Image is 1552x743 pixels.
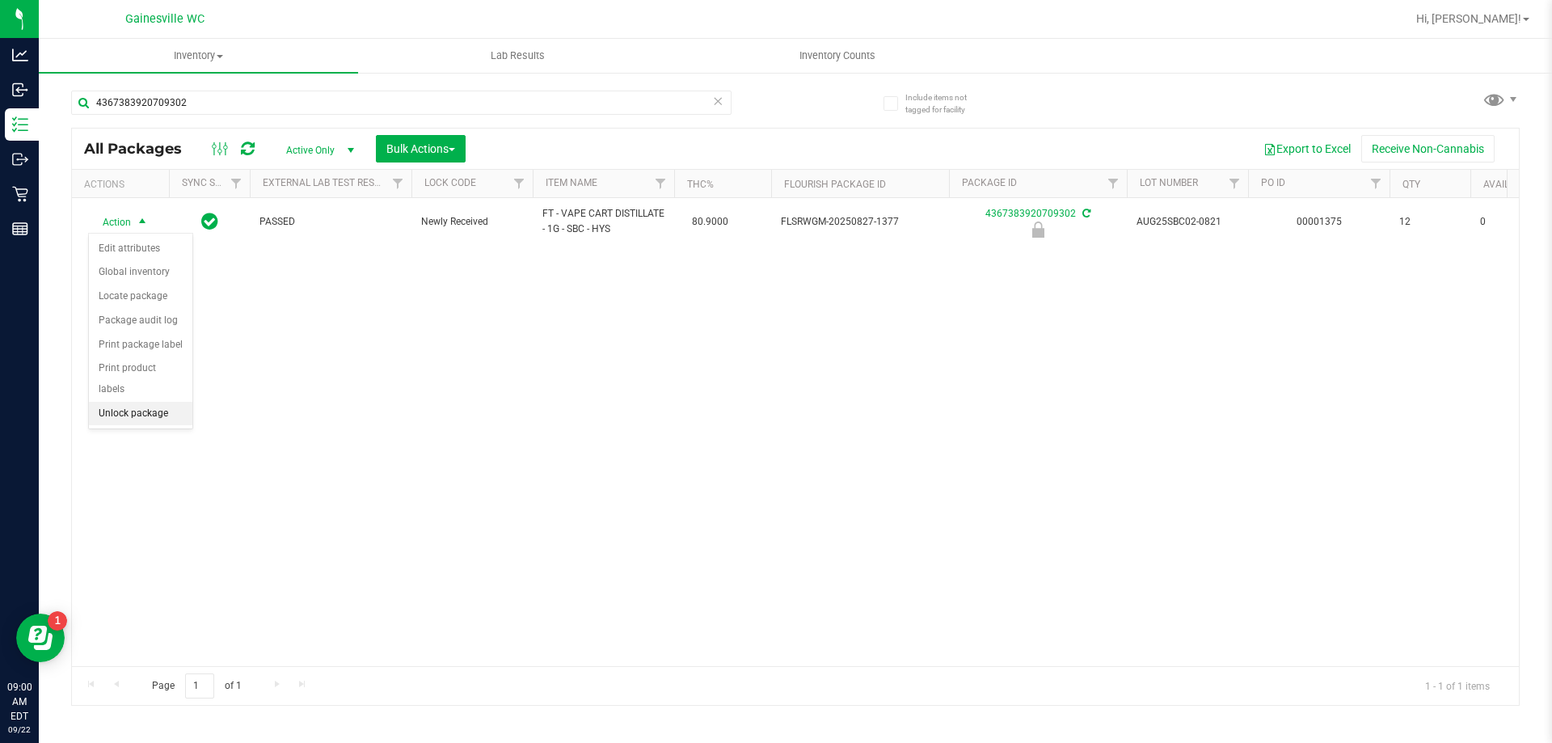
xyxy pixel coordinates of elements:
[89,309,192,333] li: Package audit log
[12,186,28,202] inline-svg: Retail
[781,214,939,230] span: FLSRWGM-20250827-1377
[89,333,192,357] li: Print package label
[1412,673,1503,698] span: 1 - 1 of 1 items
[1399,214,1461,230] span: 12
[947,222,1129,238] div: Newly Received
[263,177,390,188] a: External Lab Test Result
[138,673,255,699] span: Page of 1
[89,402,192,426] li: Unlock package
[39,39,358,73] a: Inventory
[905,91,986,116] span: Include items not tagged for facility
[7,724,32,736] p: 09/22
[39,49,358,63] span: Inventory
[7,680,32,724] p: 09:00 AM EDT
[84,179,162,190] div: Actions
[421,214,523,230] span: Newly Received
[12,82,28,98] inline-svg: Inbound
[386,142,455,155] span: Bulk Actions
[1221,170,1248,197] a: Filter
[376,135,466,163] button: Bulk Actions
[1363,170,1390,197] a: Filter
[185,673,214,699] input: 1
[778,49,897,63] span: Inventory Counts
[1480,214,1541,230] span: 0
[84,140,198,158] span: All Packages
[1402,179,1420,190] a: Qty
[133,211,153,234] span: select
[962,177,1017,188] a: Package ID
[12,221,28,237] inline-svg: Reports
[506,170,533,197] a: Filter
[89,260,192,285] li: Global inventory
[424,177,476,188] a: Lock Code
[469,49,567,63] span: Lab Results
[1416,12,1521,25] span: Hi, [PERSON_NAME]!
[1100,170,1127,197] a: Filter
[684,210,736,234] span: 80.9000
[12,151,28,167] inline-svg: Outbound
[1253,135,1361,163] button: Export to Excel
[647,170,674,197] a: Filter
[89,285,192,309] li: Locate package
[12,116,28,133] inline-svg: Inventory
[784,179,886,190] a: Flourish Package ID
[125,12,205,26] span: Gainesville WC
[542,206,664,237] span: FT - VAPE CART DISTILLATE - 1G - SBC - HYS
[88,211,132,234] span: Action
[385,170,411,197] a: Filter
[712,91,723,112] span: Clear
[201,210,218,233] span: In Sync
[89,357,192,401] li: Print product labels
[89,237,192,261] li: Edit attributes
[1361,135,1495,163] button: Receive Non-Cannabis
[358,39,677,73] a: Lab Results
[48,611,67,631] iframe: Resource center unread badge
[12,47,28,63] inline-svg: Analytics
[546,177,597,188] a: Item Name
[1483,179,1532,190] a: Available
[985,208,1076,219] a: 4367383920709302
[1261,177,1285,188] a: PO ID
[1297,216,1342,227] a: 00001375
[1080,208,1090,219] span: Sync from Compliance System
[259,214,402,230] span: PASSED
[223,170,250,197] a: Filter
[16,614,65,662] iframe: Resource center
[677,39,997,73] a: Inventory Counts
[1140,177,1198,188] a: Lot Number
[182,177,244,188] a: Sync Status
[1137,214,1238,230] span: AUG25SBC02-0821
[687,179,714,190] a: THC%
[71,91,732,115] input: Search Package ID, Item Name, SKU, Lot or Part Number...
